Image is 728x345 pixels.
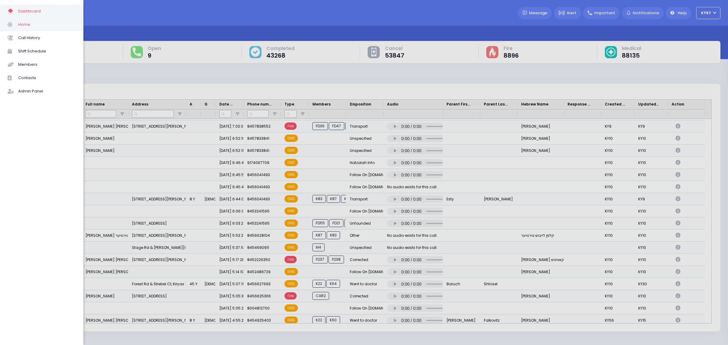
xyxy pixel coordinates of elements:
[18,7,76,15] span: Dashboard
[18,21,76,28] span: Home
[18,61,76,69] span: Members
[18,74,76,82] span: Contacts
[18,87,76,95] span: Admin Panel
[18,34,76,42] span: Call History
[18,47,76,55] span: Shift Schedule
